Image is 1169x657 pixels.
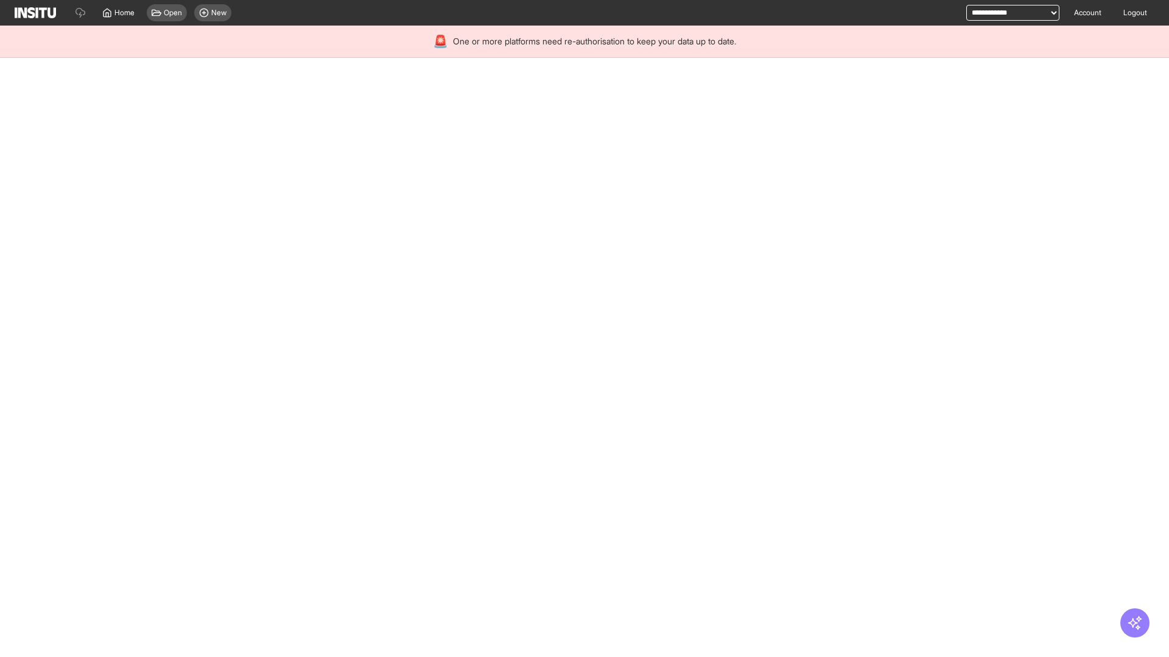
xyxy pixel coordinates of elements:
[15,7,56,18] img: Logo
[211,8,226,18] span: New
[114,8,135,18] span: Home
[164,8,182,18] span: Open
[453,35,736,47] span: One or more platforms need re-authorisation to keep your data up to date.
[433,33,448,50] div: 🚨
